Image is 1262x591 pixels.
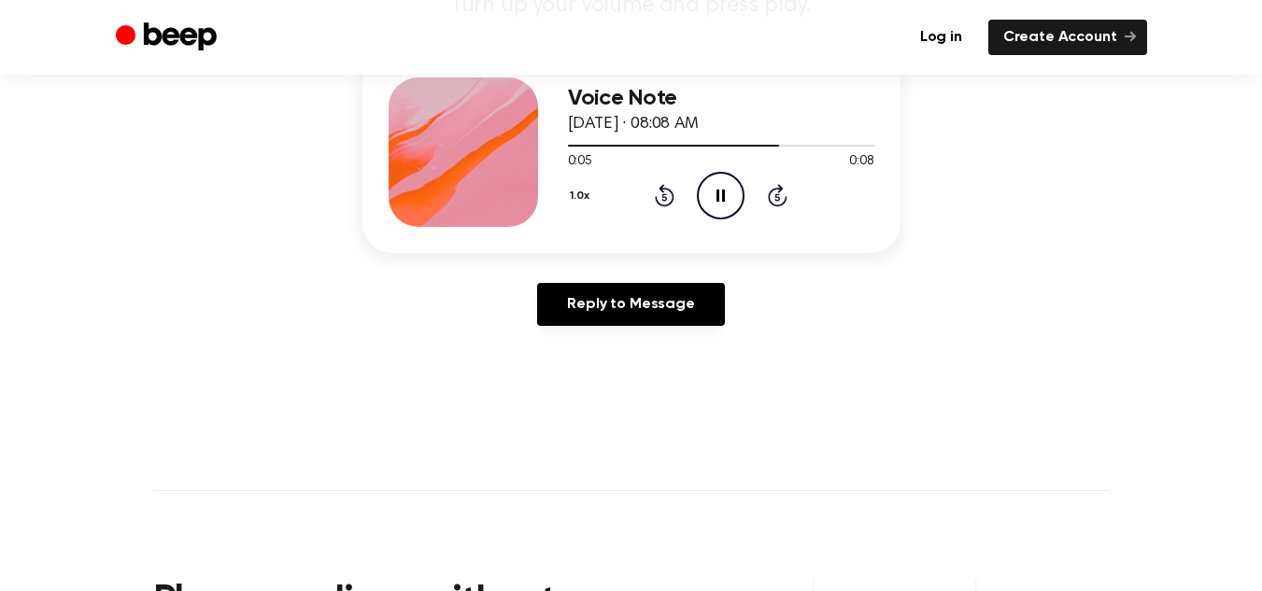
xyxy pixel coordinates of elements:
h3: Voice Note [568,86,874,111]
a: Reply to Message [537,283,724,326]
span: [DATE] · 08:08 AM [568,116,699,133]
a: Create Account [988,20,1147,55]
a: Beep [116,20,221,56]
span: 0:05 [568,152,592,172]
span: 0:08 [849,152,873,172]
a: Log in [905,20,977,55]
button: 1.0x [568,180,597,212]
